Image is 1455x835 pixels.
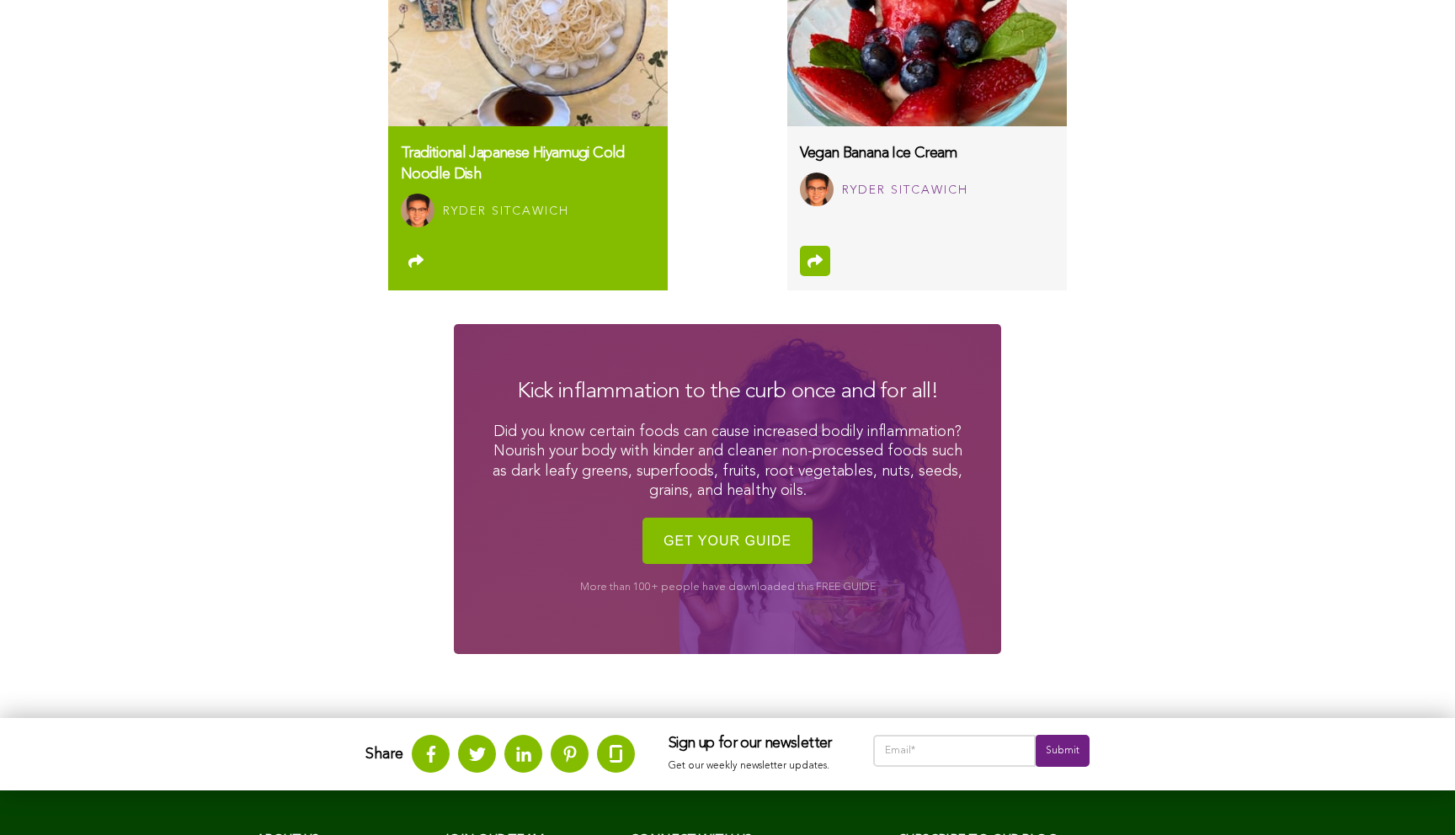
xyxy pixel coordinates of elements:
[787,126,1067,219] a: Vegan Banana Ice Cream Ryder Sitcawich Ryder Sitcawich
[488,581,967,595] p: More than 100+ people have downloaded this FREE GUIDE
[443,201,569,222] div: Ryder Sitcawich
[642,509,813,572] img: Get your guide
[488,423,967,502] p: Did you know certain foods can cause increased bodily inflammation? Nourish your body with kinder...
[800,143,1054,164] h3: Vegan Banana Ice Cream
[842,180,968,201] div: Ryder Sitcawich
[365,747,403,762] strong: Share
[388,126,668,240] a: Traditional Japanese Hiyamugi Cold Noodle Dish Ryder Sitcawich Ryder Sitcawich
[1036,735,1090,767] input: Submit
[800,173,834,206] img: Ryder Sitcawich
[401,194,434,227] img: Ryder Sitcawich
[401,143,655,185] h3: Traditional Japanese Hiyamugi Cold Noodle Dish
[873,735,1036,767] input: Email*
[669,735,839,753] h3: Sign up for our newsletter
[1371,754,1455,835] iframe: Chat Widget
[488,376,967,407] h2: Kick inflammation to the curb once and for all!
[610,745,622,763] img: glassdoor.svg
[669,758,839,776] p: Get our weekly newsletter updates.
